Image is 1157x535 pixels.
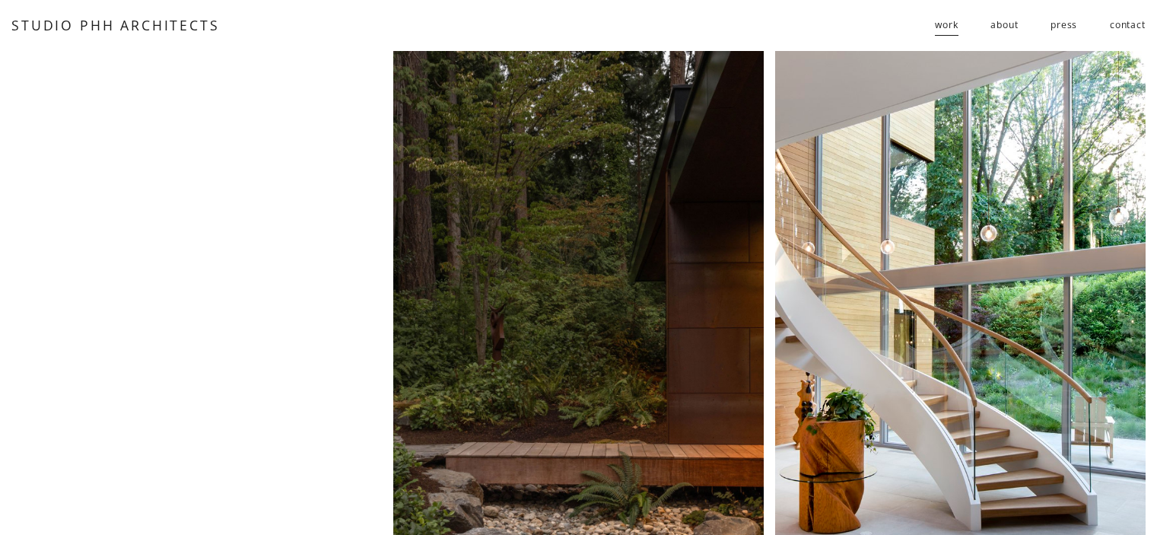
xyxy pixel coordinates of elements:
a: contact [1110,13,1146,38]
span: work [935,14,958,37]
a: folder dropdown [935,13,958,38]
a: press [1051,13,1077,38]
a: about [990,13,1018,38]
a: STUDIO PHH ARCHITECTS [11,16,219,34]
